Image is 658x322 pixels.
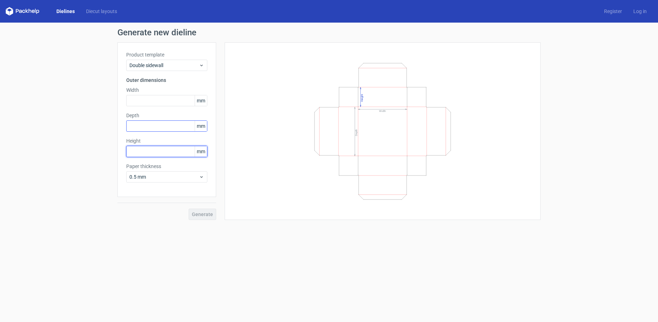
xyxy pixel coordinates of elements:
[117,28,541,37] h1: Generate new dieline
[126,77,207,84] h3: Outer dimensions
[355,129,358,136] text: Depth
[129,62,199,69] span: Double sidewall
[126,87,207,94] label: Width
[360,94,364,102] text: Height
[51,8,80,15] a: Dielines
[195,121,207,131] span: mm
[195,146,207,157] span: mm
[195,95,207,106] span: mm
[126,163,207,170] label: Paper thickness
[126,51,207,58] label: Product template
[80,8,123,15] a: Diecut layouts
[379,109,386,113] text: Width
[598,8,628,15] a: Register
[129,173,199,180] span: 0.5 mm
[126,137,207,144] label: Height
[126,112,207,119] label: Depth
[628,8,652,15] a: Log in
